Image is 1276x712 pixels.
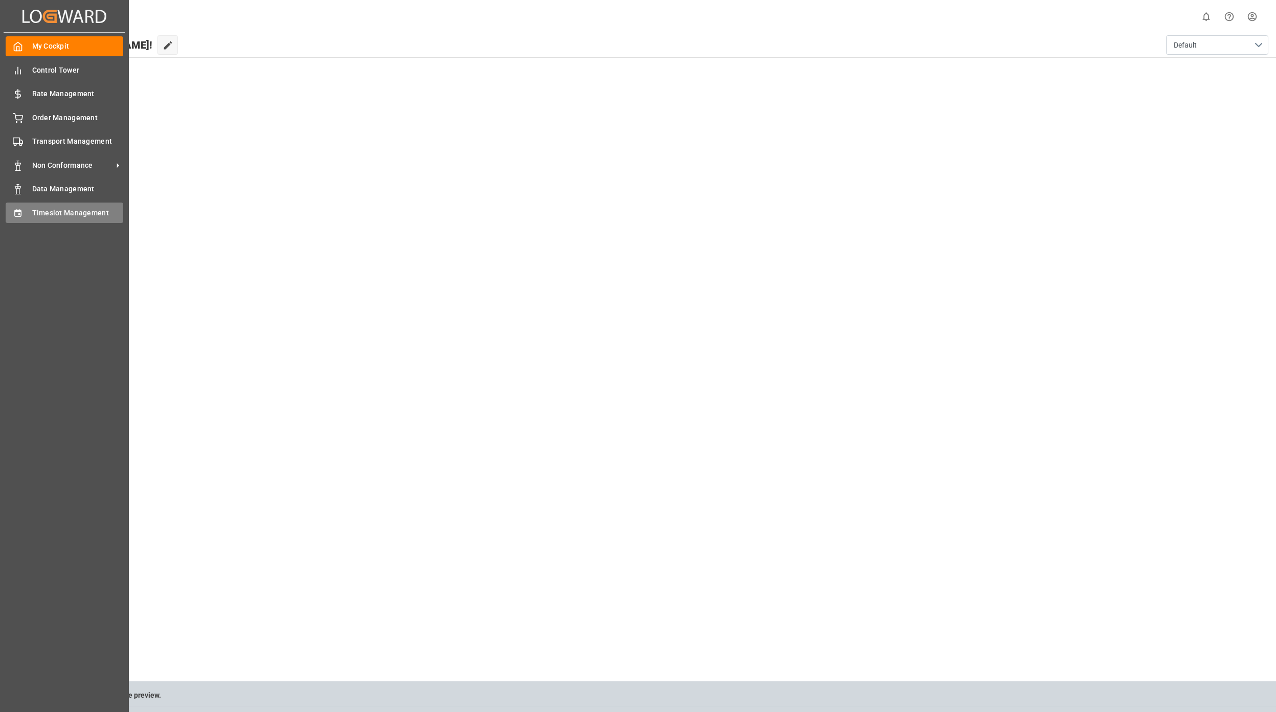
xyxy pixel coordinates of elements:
[32,184,124,194] span: Data Management
[32,208,124,218] span: Timeslot Management
[1218,5,1241,28] button: Help Center
[1195,5,1218,28] button: show 0 new notifications
[32,113,124,123] span: Order Management
[6,203,123,222] a: Timeslot Management
[6,131,123,151] a: Transport Management
[32,136,124,147] span: Transport Management
[1166,35,1268,55] button: open menu
[32,41,124,52] span: My Cockpit
[6,107,123,127] a: Order Management
[6,179,123,199] a: Data Management
[32,65,124,76] span: Control Tower
[32,160,113,171] span: Non Conformance
[1174,40,1197,51] span: Default
[6,84,123,104] a: Rate Management
[6,36,123,56] a: My Cockpit
[32,88,124,99] span: Rate Management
